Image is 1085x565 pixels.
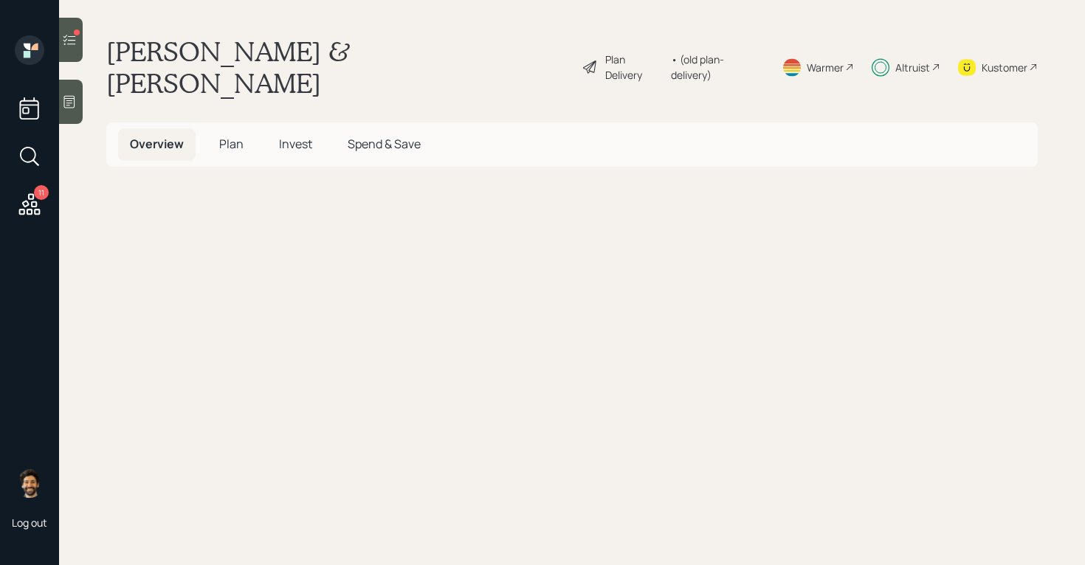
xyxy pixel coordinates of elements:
[106,35,570,99] h1: [PERSON_NAME] & [PERSON_NAME]
[348,136,421,152] span: Spend & Save
[807,60,844,75] div: Warmer
[219,136,244,152] span: Plan
[605,52,664,83] div: Plan Delivery
[12,516,47,530] div: Log out
[895,60,930,75] div: Altruist
[279,136,312,152] span: Invest
[34,185,49,200] div: 11
[671,52,764,83] div: • (old plan-delivery)
[982,60,1027,75] div: Kustomer
[15,468,44,498] img: eric-schwartz-headshot.png
[130,136,184,152] span: Overview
